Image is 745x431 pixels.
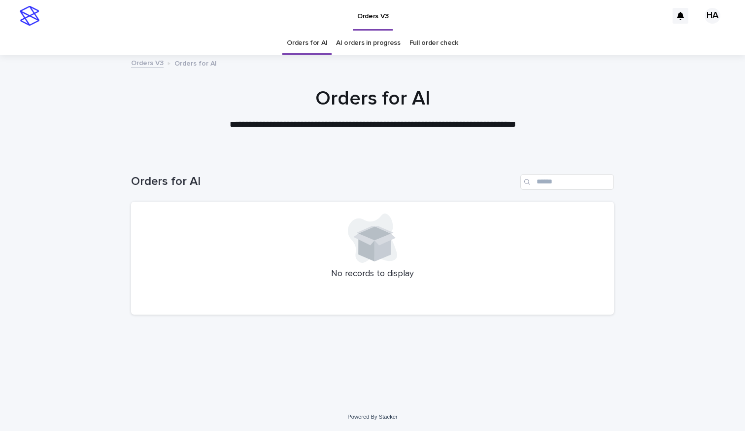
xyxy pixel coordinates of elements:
[409,32,458,55] a: Full order check
[336,32,401,55] a: AI orders in progress
[287,32,327,55] a: Orders for AI
[174,57,217,68] p: Orders for AI
[131,87,614,110] h1: Orders for AI
[347,414,397,420] a: Powered By Stacker
[131,175,516,189] h1: Orders for AI
[20,6,39,26] img: stacker-logo-s-only.png
[520,174,614,190] input: Search
[143,269,602,280] p: No records to display
[131,57,164,68] a: Orders V3
[705,8,720,24] div: HA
